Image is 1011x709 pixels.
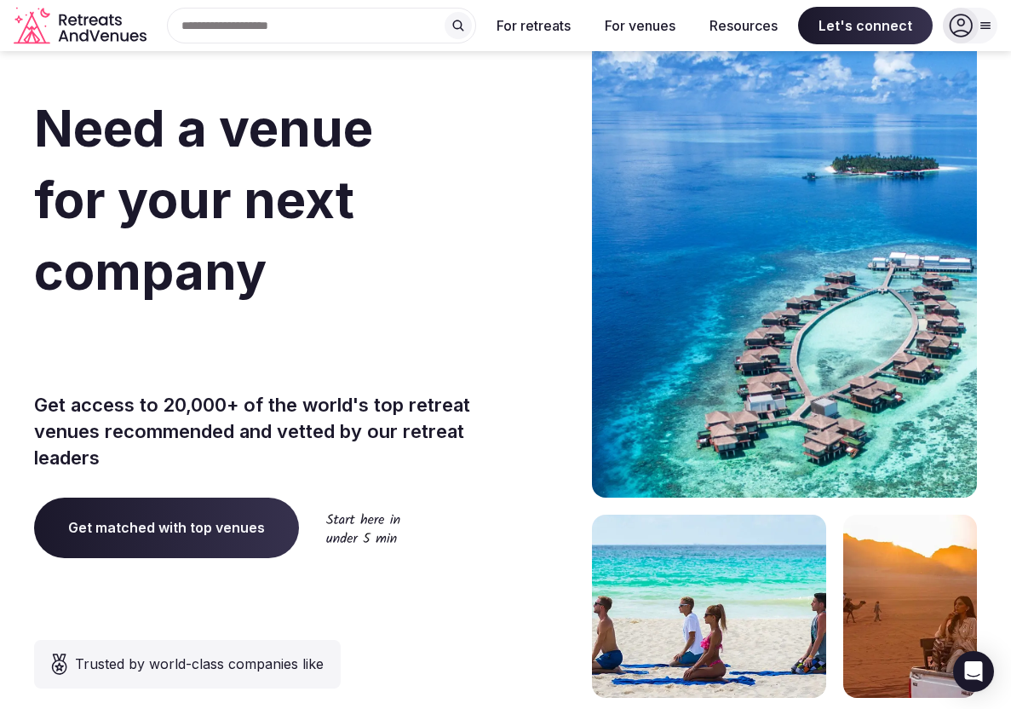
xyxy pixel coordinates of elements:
button: For venues [591,7,689,44]
button: Resources [696,7,791,44]
button: For retreats [483,7,584,44]
p: Get access to 20,000+ of the world's top retreat venues recommended and vetted by our retreat lea... [34,392,499,470]
img: woman sitting in back of truck with camels [843,515,977,698]
svg: Retreats and Venues company logo [14,7,150,45]
a: Get matched with top venues [34,498,299,557]
span: Trusted by world-class companies like [75,654,324,674]
img: yoga on tropical beach [592,515,826,698]
div: Open Intercom Messenger [953,651,994,692]
a: Visit the homepage [14,7,150,45]
span: Need a venue for your next company [34,97,373,302]
img: Start here in under 5 min [326,513,400,543]
span: Let's connect [798,7,933,44]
